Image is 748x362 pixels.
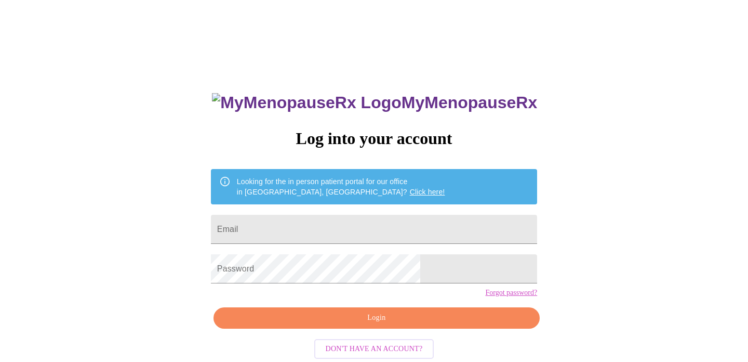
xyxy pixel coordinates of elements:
[225,312,528,325] span: Login
[410,188,445,196] a: Click here!
[326,343,423,356] span: Don't have an account?
[212,93,401,112] img: MyMenopauseRx Logo
[211,129,537,148] h3: Log into your account
[314,339,434,359] button: Don't have an account?
[312,344,437,353] a: Don't have an account?
[212,93,537,112] h3: MyMenopauseRx
[237,172,445,201] div: Looking for the in person patient portal for our office in [GEOGRAPHIC_DATA], [GEOGRAPHIC_DATA]?
[213,307,540,329] button: Login
[485,289,537,297] a: Forgot password?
